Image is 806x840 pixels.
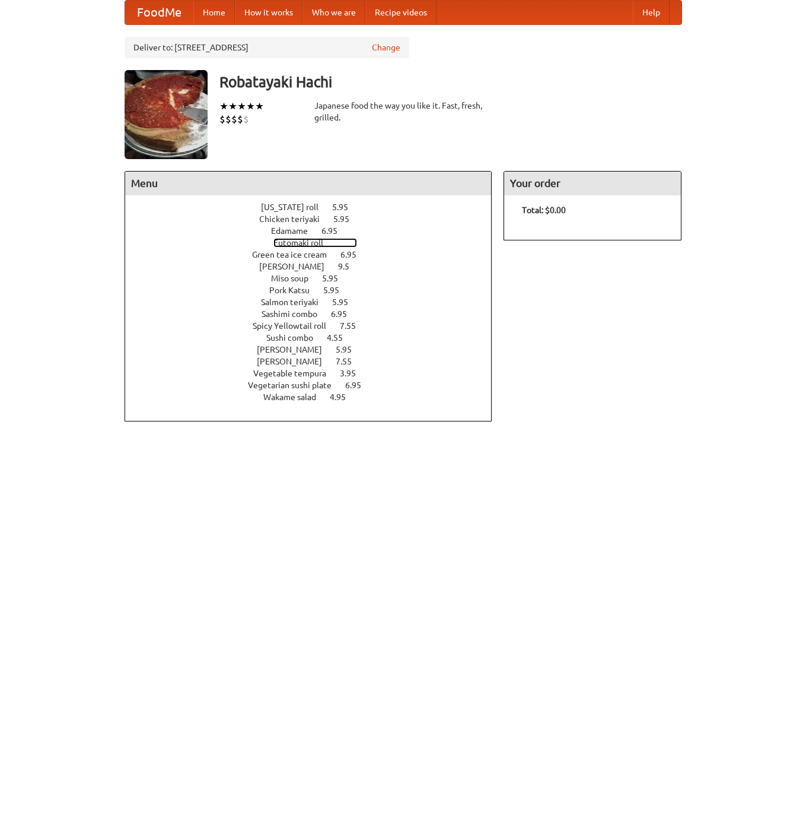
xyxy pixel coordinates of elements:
span: Futomaki roll [273,238,335,248]
span: 6.95 [321,226,349,236]
a: Chicken teriyaki 5.95 [259,214,371,224]
a: FoodMe [125,1,193,24]
span: [PERSON_NAME] [257,357,334,366]
span: Sushi combo [266,333,325,343]
span: 5.95 [332,297,360,307]
span: Spicy Yellowtail roll [253,321,338,331]
span: 7.55 [336,357,364,366]
span: 6.95 [331,309,359,319]
a: Edamame 6.95 [271,226,359,236]
a: Help [633,1,670,24]
a: Pork Katsu 5.95 [269,286,361,295]
a: Who we are [302,1,365,24]
span: 9.5 [338,262,361,271]
li: $ [231,113,237,126]
span: 4.95 [330,392,358,402]
div: Deliver to: [STREET_ADDRESS] [125,37,409,58]
li: ★ [255,100,264,113]
a: Recipe videos [365,1,437,24]
span: 5.95 [333,214,361,224]
li: ★ [219,100,228,113]
a: [US_STATE] roll 5.95 [261,202,370,212]
span: 5.95 [323,286,351,295]
a: Sashimi combo 6.95 [262,309,369,319]
img: angular.jpg [125,70,208,159]
a: [PERSON_NAME] 5.95 [257,345,374,354]
a: Salmon teriyaki 5.95 [261,297,370,307]
span: Chicken teriyaki [259,214,332,224]
span: 6.95 [345,381,373,390]
span: [US_STATE] roll [261,202,330,212]
h4: Menu [125,172,492,195]
span: Salmon teriyaki [261,297,330,307]
a: Miso soup 5.95 [271,274,360,283]
a: Spicy Yellowtail roll 7.55 [253,321,378,331]
h4: Your order [504,172,681,195]
span: Pork Katsu [269,286,321,295]
h3: Robatayaki Hachi [219,70,682,94]
li: $ [219,113,225,126]
span: Miso soup [271,274,320,283]
a: Change [372,42,400,53]
a: Vegetarian sushi plate 6.95 [248,381,383,390]
span: 3.95 [340,369,368,378]
a: Vegetable tempura 3.95 [253,369,378,378]
a: Sushi combo 4.55 [266,333,365,343]
span: 5.95 [336,345,364,354]
span: Wakame salad [263,392,328,402]
a: [PERSON_NAME] 9.5 [259,262,371,271]
a: Home [193,1,235,24]
li: $ [243,113,249,126]
span: Vegetable tempura [253,369,338,378]
div: Japanese food the way you like it. Fast, fresh, grilled. [314,100,492,123]
li: $ [225,113,231,126]
a: Wakame salad 4.95 [263,392,368,402]
a: [PERSON_NAME] 7.55 [257,357,374,366]
li: $ [237,113,243,126]
span: [PERSON_NAME] [257,345,334,354]
span: [PERSON_NAME] [259,262,336,271]
li: ★ [228,100,237,113]
span: 7.55 [340,321,368,331]
a: Futomaki roll [273,238,357,248]
a: How it works [235,1,302,24]
span: 5.95 [322,274,350,283]
span: 6.95 [340,250,368,259]
b: Total: $0.00 [522,205,566,215]
span: Vegetarian sushi plate [248,381,343,390]
span: 5.95 [332,202,360,212]
li: ★ [237,100,246,113]
span: 4.55 [327,333,355,343]
span: Edamame [271,226,320,236]
a: Green tea ice cream 6.95 [252,250,378,259]
span: Sashimi combo [262,309,329,319]
li: ★ [246,100,255,113]
span: Green tea ice cream [252,250,339,259]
